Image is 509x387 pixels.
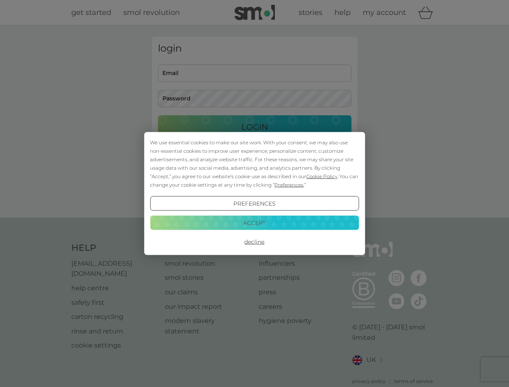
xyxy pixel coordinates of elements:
[150,196,359,211] button: Preferences
[150,215,359,230] button: Accept
[144,132,365,255] div: Cookie Consent Prompt
[274,182,303,188] span: Preferences
[150,235,359,249] button: Decline
[150,138,359,189] div: We use essential cookies to make our site work. With your consent, we may also use non-essential ...
[306,173,337,179] span: Cookie Policy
